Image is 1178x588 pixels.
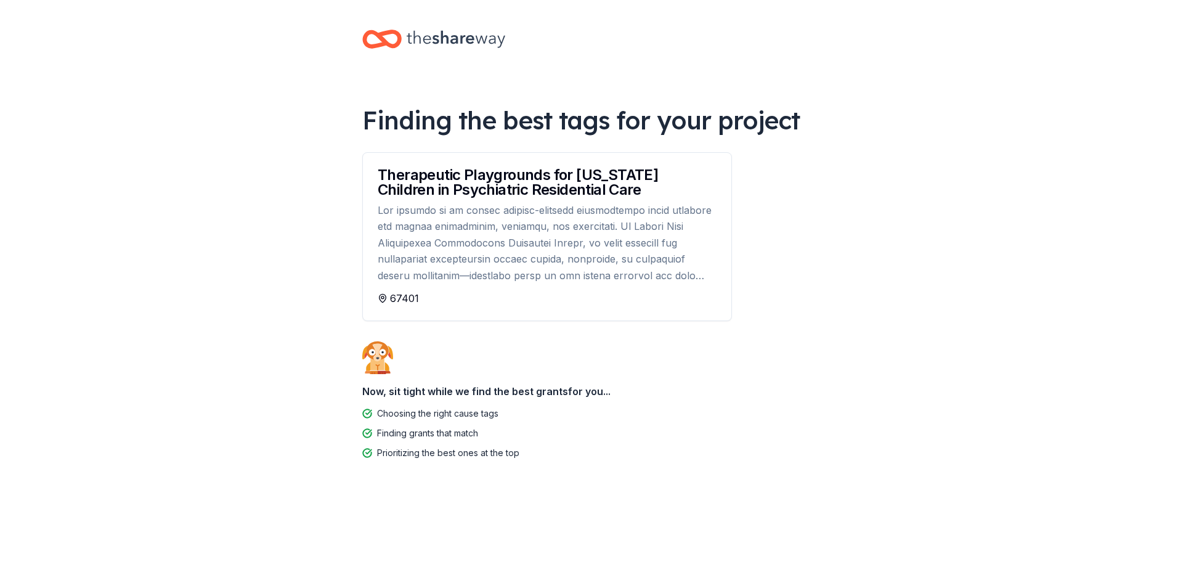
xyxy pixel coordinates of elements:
div: Prioritizing the best ones at the top [377,446,519,460]
div: Lor ipsumdo si am consec adipisc-elitsedd eiusmodtempo incid utlabore etd magnaa enimadminim, ven... [378,202,717,284]
div: Choosing the right cause tags [377,406,498,421]
div: Finding grants that match [377,426,478,441]
div: Finding the best tags for your project [362,103,816,137]
img: Dog waiting patiently [362,341,393,374]
div: 67401 [378,291,717,306]
div: Therapeutic Playgrounds for [US_STATE] Children in Psychiatric Residential Care [378,168,717,197]
div: Now, sit tight while we find the best grants for you... [362,379,816,404]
